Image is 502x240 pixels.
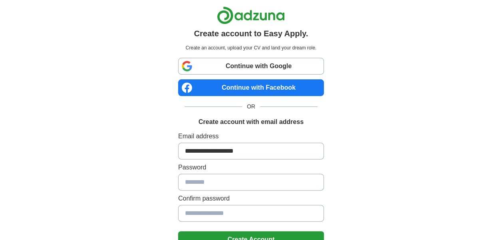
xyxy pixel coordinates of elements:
[198,117,304,127] h1: Create account with email address
[242,102,260,111] span: OR
[178,58,324,75] a: Continue with Google
[194,28,308,39] h1: Create account to Easy Apply.
[178,132,324,141] label: Email address
[178,79,324,96] a: Continue with Facebook
[178,194,324,203] label: Confirm password
[217,6,285,24] img: Adzuna logo
[180,44,322,51] p: Create an account, upload your CV and land your dream role.
[178,163,324,172] label: Password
